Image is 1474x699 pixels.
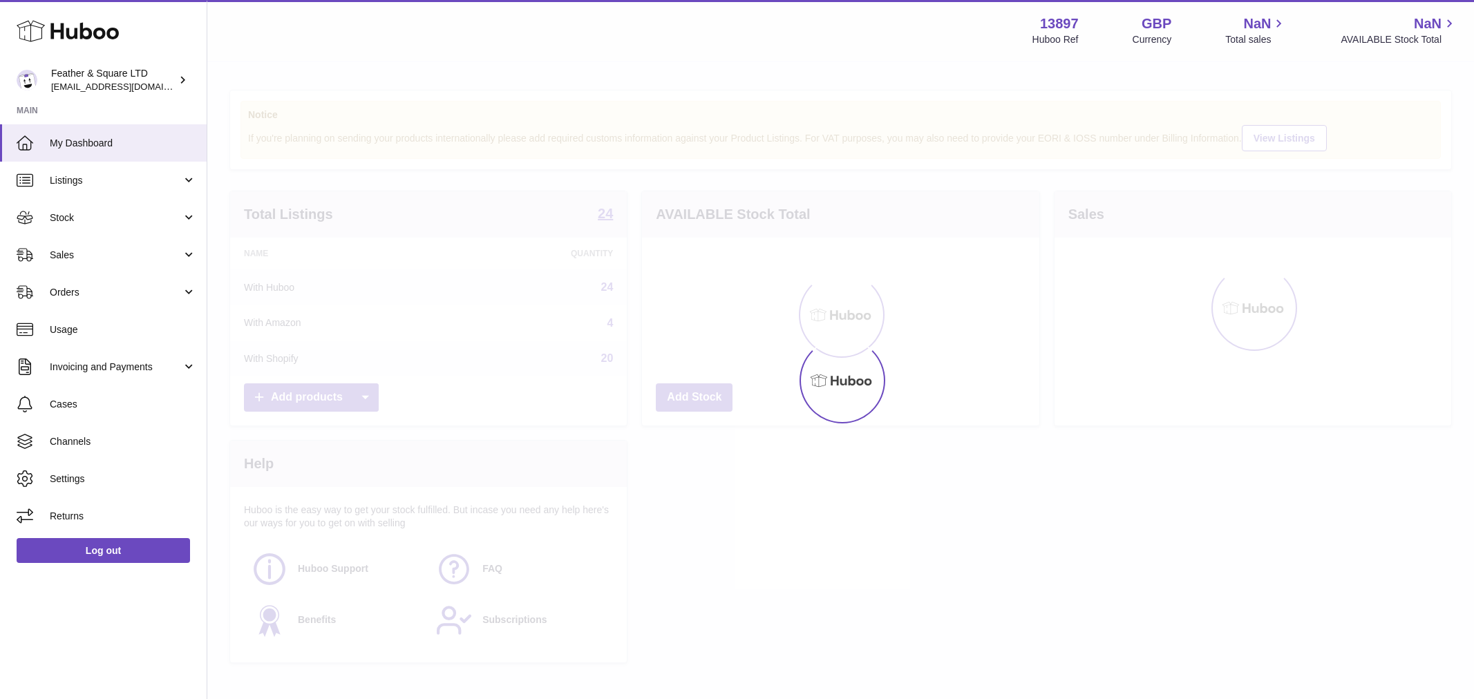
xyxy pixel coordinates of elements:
span: Orders [50,286,182,299]
span: NaN [1243,15,1271,33]
span: AVAILABLE Stock Total [1341,33,1457,46]
span: NaN [1414,15,1442,33]
span: [EMAIL_ADDRESS][DOMAIN_NAME] [51,81,203,92]
span: Invoicing and Payments [50,361,182,374]
span: Sales [50,249,182,262]
span: Listings [50,174,182,187]
span: Total sales [1225,33,1287,46]
a: NaN Total sales [1225,15,1287,46]
span: Usage [50,323,196,336]
a: NaN AVAILABLE Stock Total [1341,15,1457,46]
span: My Dashboard [50,137,196,150]
span: Settings [50,472,196,486]
div: Currency [1133,33,1172,46]
span: Stock [50,211,182,224]
span: Returns [50,510,196,523]
strong: 13897 [1040,15,1079,33]
div: Huboo Ref [1032,33,1079,46]
a: Log out [17,538,190,563]
strong: GBP [1142,15,1171,33]
div: Feather & Square LTD [51,67,176,93]
span: Channels [50,435,196,448]
img: internalAdmin-13897@internal.huboo.com [17,70,37,90]
span: Cases [50,398,196,411]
